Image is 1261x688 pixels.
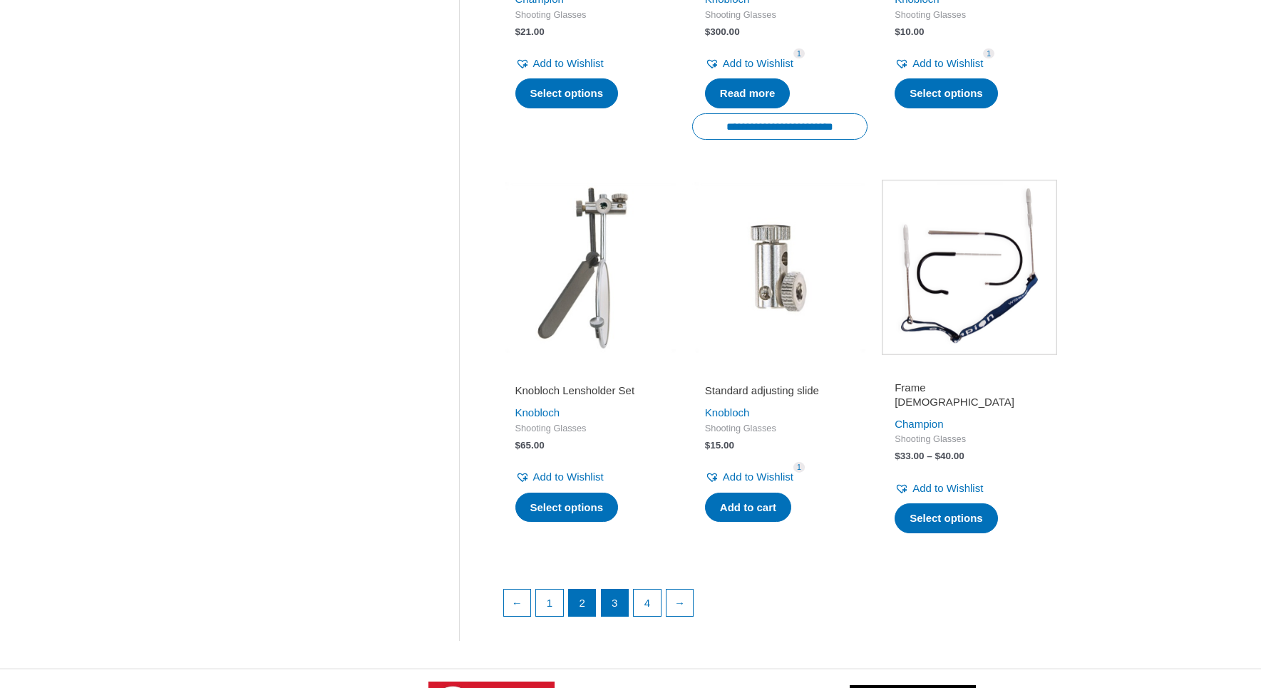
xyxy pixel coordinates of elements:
[705,467,793,487] a: Add to Wishlist
[895,53,983,73] a: Add to Wishlist
[515,384,665,398] h2: Knobloch Lensholder Set
[634,590,661,617] a: Page 4
[705,53,793,73] a: Add to Wishlist
[705,406,750,419] a: Knobloch
[895,433,1044,446] span: Shooting Glasses
[533,57,604,69] span: Add to Wishlist
[705,440,711,451] span: $
[895,9,1044,21] span: Shooting Glasses
[503,589,1058,625] nav: Product Pagination
[515,78,619,108] a: Select options for “Champion Frame Nosepieces”
[723,471,793,483] span: Add to Wishlist
[895,451,900,461] span: $
[705,364,855,381] iframe: Customer reviews powered by Trustpilot
[935,451,941,461] span: $
[895,364,1044,381] iframe: Customer reviews powered by Trustpilot
[895,381,1044,409] h2: Frame [DEMOGRAPHIC_DATA]
[705,440,734,451] bdi: 15.00
[705,9,855,21] span: Shooting Glasses
[705,493,791,523] a: Add to cart: “Standard adjusting slide”
[515,364,665,381] iframe: Customer reviews powered by Trustpilot
[515,9,665,21] span: Shooting Glasses
[935,451,964,461] bdi: 40.00
[705,26,711,37] span: $
[895,26,900,37] span: $
[533,471,604,483] span: Add to Wishlist
[705,384,855,398] h2: Standard adjusting slide
[793,48,805,59] span: 1
[515,406,560,419] a: Knobloch
[705,384,855,403] a: Standard adjusting slide
[793,462,805,473] span: 1
[882,180,1057,355] img: Frame Temples
[895,478,983,498] a: Add to Wishlist
[569,590,596,617] span: Page 2
[895,451,924,461] bdi: 33.00
[912,57,983,69] span: Add to Wishlist
[895,503,998,533] a: Select options for “Frame Temples”
[723,57,793,69] span: Add to Wishlist
[895,418,943,430] a: Champion
[515,423,665,435] span: Shooting Glasses
[602,590,629,617] a: Page 3
[912,482,983,494] span: Add to Wishlist
[515,493,619,523] a: Select options for “Knobloch Lensholder Set”
[515,384,665,403] a: Knobloch Lensholder Set
[504,590,531,617] a: ←
[515,467,604,487] a: Add to Wishlist
[666,590,694,617] a: →
[705,78,791,108] a: Read more about “K5 Shooting Glasses”
[692,180,868,355] img: Standard adjusting slide
[515,53,604,73] a: Add to Wishlist
[983,48,994,59] span: 1
[705,423,855,435] span: Shooting Glasses
[895,26,924,37] bdi: 10.00
[515,26,545,37] bdi: 21.00
[927,451,932,461] span: –
[895,78,998,108] a: Select options for “Knobloch Nose Piece”
[515,26,521,37] span: $
[705,26,740,37] bdi: 300.00
[895,381,1044,414] a: Frame [DEMOGRAPHIC_DATA]
[515,440,521,451] span: $
[515,440,545,451] bdi: 65.00
[503,180,678,355] img: Knobloch Lensholder Set
[536,590,563,617] a: Page 1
